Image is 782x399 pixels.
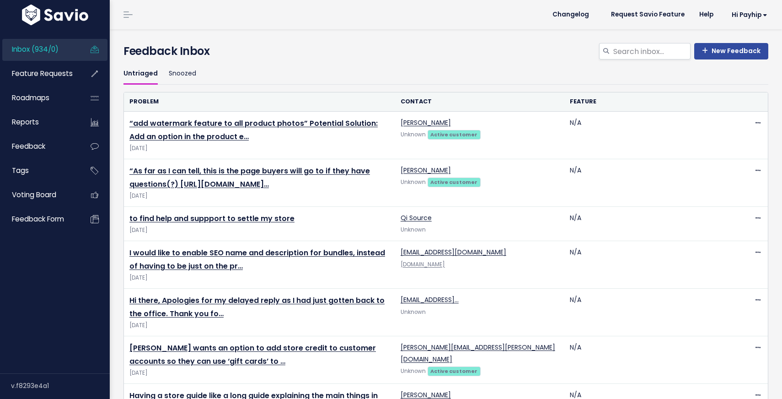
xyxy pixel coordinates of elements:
h4: Feedback Inbox [123,43,768,59]
a: Untriaged [123,63,158,85]
span: [DATE] [129,191,390,201]
a: Roadmaps [2,87,76,108]
strong: Active customer [430,178,477,186]
a: Feature Requests [2,63,76,84]
span: [DATE] [129,226,390,235]
a: Hi there, Apologies for my delayed reply as I had just gotten back to the office. Thank you fo… [129,295,385,319]
a: Feedback [2,136,76,157]
a: Reports [2,112,76,133]
a: [EMAIL_ADDRESS]… [401,295,459,304]
span: Inbox (934/0) [12,44,59,54]
span: Feedback form [12,214,64,224]
span: Unknown [401,308,426,316]
span: Voting Board [12,190,56,199]
a: Active customer [428,366,481,375]
span: [DATE] [129,321,390,330]
span: Roadmaps [12,93,49,102]
strong: Active customer [430,367,477,375]
th: Contact [395,92,565,111]
a: Snoozed [169,63,196,85]
span: Feedback [12,141,45,151]
th: Feature [564,92,734,111]
span: [DATE] [129,144,390,153]
a: I would like to enable SEO name and description for bundles, instead of having to be just on the pr… [129,248,385,271]
a: [PERSON_NAME][EMAIL_ADDRESS][PERSON_NAME][DOMAIN_NAME] [401,343,555,363]
span: Unknown [401,131,426,138]
span: Reports [12,117,39,127]
a: [PERSON_NAME] [401,166,451,175]
a: Tags [2,160,76,181]
td: N/A [564,207,734,241]
a: Request Savio Feature [604,8,692,22]
span: Changelog [552,11,589,18]
a: [EMAIL_ADDRESS][DOMAIN_NAME] [401,248,506,257]
a: [PERSON_NAME] [401,118,451,127]
td: N/A [564,241,734,289]
a: Inbox (934/0) [2,39,76,60]
a: Voting Board [2,184,76,205]
span: Hi Payhip [732,11,767,18]
span: [DATE] [129,273,390,283]
td: N/A [564,289,734,336]
a: Hi Payhip [721,8,775,22]
a: Feedback form [2,209,76,230]
span: Tags [12,166,29,175]
a: “add watermark feature to all product photos” Potential Solution: Add an option in the product e… [129,118,378,142]
a: [PERSON_NAME] wants an option to add store credit to customer accounts so they can use ‘gift card... [129,343,376,367]
span: Feature Requests [12,69,73,78]
td: N/A [564,336,734,384]
div: v.f8293e4a1 [11,374,110,398]
ul: Filter feature requests [123,63,768,85]
strong: Active customer [430,131,477,138]
a: Active customer [428,177,481,186]
span: [DATE] [129,368,390,378]
span: Unknown [401,226,426,233]
th: Problem [124,92,395,111]
a: to find help and suppport to settle my store [129,213,295,224]
img: logo-white.9d6f32f41409.svg [20,5,91,25]
td: N/A [564,159,734,207]
a: New Feedback [694,43,768,59]
span: Unknown [401,178,426,186]
input: Search inbox... [612,43,691,59]
a: [DOMAIN_NAME] [401,261,445,268]
a: Help [692,8,721,22]
a: Active customer [428,129,481,139]
a: Qi Source [401,213,432,222]
span: Unknown [401,367,426,375]
a: “As far as I can tell, this is the page buyers will go to if they have questions(?) [URL][DOMAIN_... [129,166,370,189]
td: N/A [564,112,734,159]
